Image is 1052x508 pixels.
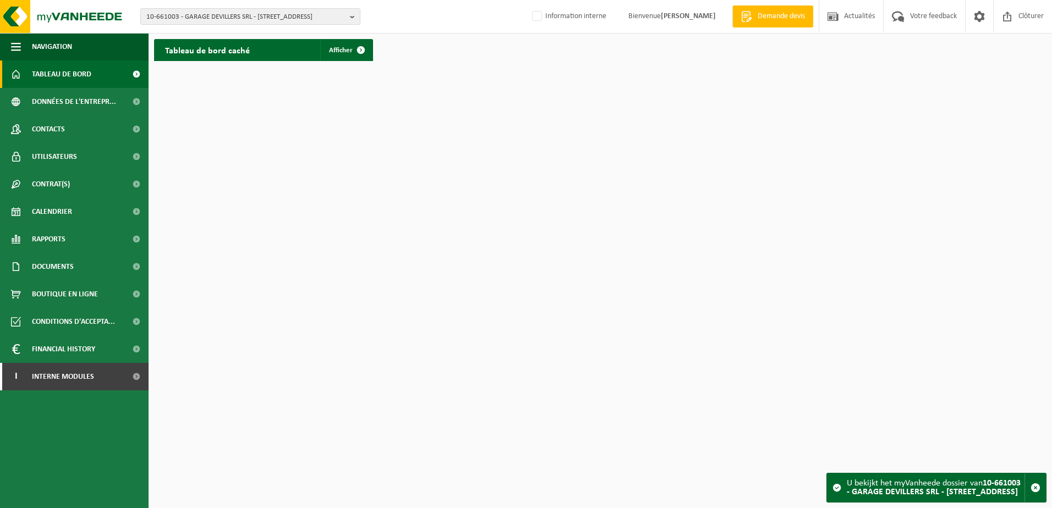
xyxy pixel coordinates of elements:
h2: Tableau de bord caché [154,39,261,60]
span: Afficher [329,47,353,54]
span: Contrat(s) [32,170,70,198]
span: Interne modules [32,363,94,390]
strong: [PERSON_NAME] [661,12,716,20]
span: Rapports [32,225,65,253]
span: Demande devis [755,11,808,22]
span: Utilisateurs [32,143,77,170]
span: Calendrier [32,198,72,225]
div: U bekijkt het myVanheede dossier van [847,473,1024,502]
a: Afficher [320,39,372,61]
span: Données de l'entrepr... [32,88,116,115]
span: 10-661003 - GARAGE DEVILLERS SRL - [STREET_ADDRESS] [146,9,346,25]
label: Information interne [530,8,606,25]
span: Conditions d'accepta... [32,308,115,335]
button: 10-661003 - GARAGE DEVILLERS SRL - [STREET_ADDRESS] [140,8,360,25]
span: Boutique en ligne [32,280,98,308]
a: Demande devis [732,5,813,27]
span: I [11,363,21,390]
span: Tableau de bord [32,60,91,88]
span: Documents [32,253,74,280]
strong: 10-661003 - GARAGE DEVILLERS SRL - [STREET_ADDRESS] [847,479,1021,496]
span: Navigation [32,33,72,60]
span: Financial History [32,335,95,363]
span: Contacts [32,115,65,143]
